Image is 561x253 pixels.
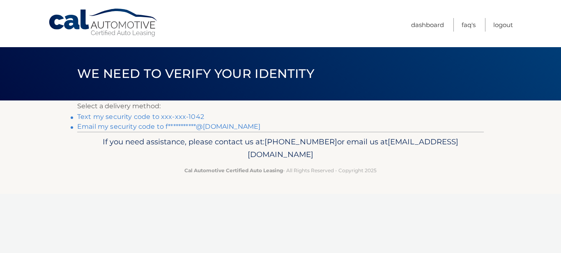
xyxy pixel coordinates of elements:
span: [PHONE_NUMBER] [264,137,337,146]
p: - All Rights Reserved - Copyright 2025 [83,166,478,175]
a: FAQ's [462,18,476,32]
a: Logout [493,18,513,32]
strong: Cal Automotive Certified Auto Leasing [184,167,283,173]
a: Cal Automotive [48,8,159,37]
a: Dashboard [411,18,444,32]
p: Select a delivery method: [77,100,484,112]
span: We need to verify your identity [77,66,314,81]
p: If you need assistance, please contact us at: or email us at [83,135,478,162]
a: Text my security code to xxx-xxx-1042 [77,113,204,121]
